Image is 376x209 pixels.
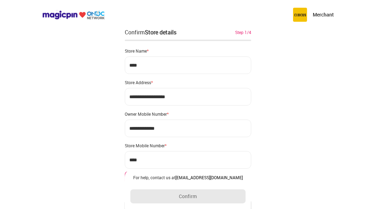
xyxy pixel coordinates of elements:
div: Step 1/4 [235,29,251,35]
img: circus.b677b59b.png [293,8,307,22]
div: Store details [145,28,176,36]
div: Confirm [125,28,176,36]
div: Owner Mobile Number [125,111,251,117]
button: Confirm [130,189,246,203]
div: Store Name [125,48,251,54]
div: Store Mobile Number [125,143,251,148]
img: ondc-logo-new-small.8a59708e.svg [42,10,105,20]
div: For help, contact us at [130,175,246,180]
p: Merchant [313,11,334,18]
div: Store Address [125,80,251,85]
a: [EMAIL_ADDRESS][DOMAIN_NAME] [175,175,243,180]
